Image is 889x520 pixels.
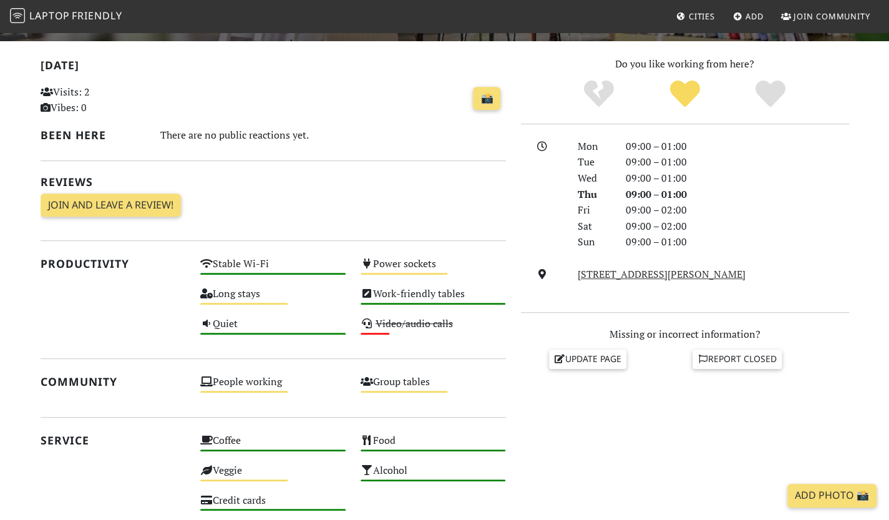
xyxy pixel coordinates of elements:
[193,285,353,315] div: Long stays
[10,6,122,27] a: LaptopFriendly LaptopFriendly
[549,350,626,368] a: Update page
[570,218,618,235] div: Sat
[618,154,857,170] div: 09:00 – 01:00
[160,126,506,144] div: There are no public reactions yet.
[353,373,513,403] div: Group tables
[728,5,769,27] a: Add
[41,59,506,77] h2: [DATE]
[41,129,146,142] h2: Been here
[193,373,353,403] div: People working
[570,170,618,187] div: Wed
[642,79,728,110] div: Yes
[376,316,453,330] s: Video/audio calls
[746,11,764,22] span: Add
[353,255,513,285] div: Power sockets
[193,315,353,345] div: Quiet
[353,461,513,491] div: Alcohol
[618,187,857,203] div: 09:00 – 01:00
[10,8,25,23] img: LaptopFriendly
[618,170,857,187] div: 09:00 – 01:00
[570,234,618,250] div: Sun
[618,202,857,218] div: 09:00 – 02:00
[353,431,513,461] div: Food
[193,461,353,491] div: Veggie
[193,255,353,285] div: Stable Wi-Fi
[570,187,618,203] div: Thu
[41,375,186,388] h2: Community
[353,285,513,315] div: Work-friendly tables
[689,11,715,22] span: Cities
[556,79,642,110] div: No
[41,175,506,189] h2: Reviews
[41,434,186,447] h2: Service
[671,5,720,27] a: Cities
[521,326,849,343] p: Missing or incorrect information?
[29,9,70,22] span: Laptop
[473,87,500,110] a: 📸
[41,84,186,116] p: Visits: 2 Vibes: 0
[41,257,186,270] h2: Productivity
[41,194,181,217] a: Join and leave a review!
[794,11,870,22] span: Join Community
[776,5,875,27] a: Join Community
[570,202,618,218] div: Fri
[570,154,618,170] div: Tue
[618,139,857,155] div: 09:00 – 01:00
[521,56,849,72] p: Do you like working from here?
[72,9,122,22] span: Friendly
[578,267,746,281] a: [STREET_ADDRESS][PERSON_NAME]
[618,218,857,235] div: 09:00 – 02:00
[570,139,618,155] div: Mon
[618,234,857,250] div: 09:00 – 01:00
[727,79,814,110] div: Definitely!
[692,350,782,368] a: Report closed
[193,431,353,461] div: Coffee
